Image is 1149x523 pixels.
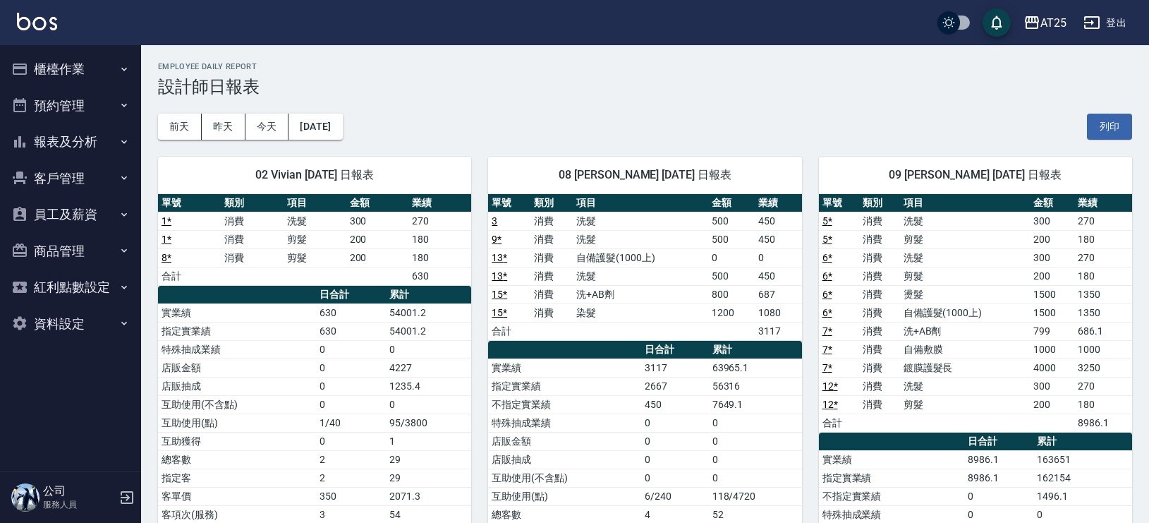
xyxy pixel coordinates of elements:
td: 0 [316,340,386,359]
td: 客單價 [158,487,316,505]
p: 服務人員 [43,498,115,511]
td: 0 [964,487,1033,505]
td: 270 [408,212,471,230]
td: 8986.1 [964,469,1033,487]
button: save [983,8,1011,37]
button: AT25 [1018,8,1072,37]
table: a dense table [819,194,1132,433]
td: 洗+AB劑 [900,322,1030,340]
td: 剪髮 [900,230,1030,248]
td: 店販金額 [488,432,641,450]
td: 洗髮 [900,248,1030,267]
button: 前天 [158,114,202,140]
td: 180 [1074,230,1132,248]
button: 昨天 [202,114,245,140]
td: 0 [755,248,801,267]
th: 類別 [221,194,284,212]
td: 洗髮 [900,212,1030,230]
td: 消費 [221,230,284,248]
td: 實業績 [158,303,316,322]
button: 今天 [245,114,289,140]
td: 54001.2 [386,303,471,322]
td: 洗髮 [573,212,708,230]
td: 450 [755,267,801,285]
h5: 公司 [43,484,115,498]
td: 合計 [819,414,860,432]
td: 630 [316,303,386,322]
td: 800 [708,285,755,303]
td: 3117 [641,359,709,377]
td: 指定實業績 [158,322,316,340]
td: 指定實業績 [488,377,641,395]
td: 300 [1030,248,1074,267]
td: 1000 [1074,340,1132,359]
td: 300 [1030,212,1074,230]
th: 金額 [708,194,755,212]
td: 300 [346,212,409,230]
td: 450 [755,212,801,230]
td: 不指定實業績 [488,395,641,414]
td: 0 [316,432,386,450]
td: 200 [1030,230,1074,248]
td: 63965.1 [709,359,802,377]
td: 消費 [859,267,900,285]
td: 互助使用(不含點) [488,469,641,487]
button: 報表及分析 [6,124,135,160]
th: 單號 [488,194,530,212]
td: 3250 [1074,359,1132,377]
td: 630 [408,267,471,285]
th: 業績 [1074,194,1132,212]
td: 消費 [530,248,573,267]
td: 互助使用(點) [488,487,641,505]
td: 1/40 [316,414,386,432]
td: 實業績 [488,359,641,377]
td: 店販抽成 [488,450,641,469]
td: 29 [386,469,471,487]
span: 08 [PERSON_NAME] [DATE] 日報表 [505,168,784,182]
td: 0 [386,395,471,414]
td: 消費 [859,248,900,267]
img: Person [11,483,39,512]
td: 1200 [708,303,755,322]
span: 02 Vivian [DATE] 日報表 [175,168,454,182]
td: 1000 [1030,340,1074,359]
td: 3117 [755,322,801,340]
td: 0 [709,469,802,487]
img: Logo [17,13,57,30]
td: 2071.3 [386,487,471,505]
td: 200 [346,248,409,267]
td: 180 [1074,395,1132,414]
td: 指定實業績 [819,469,965,487]
table: a dense table [488,194,801,341]
td: 消費 [859,377,900,395]
th: 日合計 [641,341,709,359]
td: 店販抽成 [158,377,316,395]
td: 互助使用(點) [158,414,316,432]
td: 自備敷膜 [900,340,1030,359]
td: 7649.1 [709,395,802,414]
h3: 設計師日報表 [158,77,1132,97]
button: 預約管理 [6,88,135,124]
th: 金額 [1030,194,1074,212]
button: 櫃檯作業 [6,51,135,88]
td: 消費 [859,395,900,414]
td: 0 [641,450,709,469]
td: 0 [386,340,471,359]
td: 0 [641,414,709,432]
td: 洗髮 [900,377,1030,395]
td: 0 [641,469,709,487]
td: 95/3800 [386,414,471,432]
td: 總客數 [158,450,316,469]
th: 項目 [284,194,346,212]
td: 不指定實業績 [819,487,965,505]
td: 染髮 [573,303,708,322]
td: 消費 [530,285,573,303]
td: 2 [316,469,386,487]
td: 0 [316,377,386,395]
td: 500 [708,230,755,248]
table: a dense table [158,194,471,286]
th: 業績 [755,194,801,212]
th: 累計 [709,341,802,359]
th: 累計 [386,286,471,304]
td: 6/240 [641,487,709,505]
